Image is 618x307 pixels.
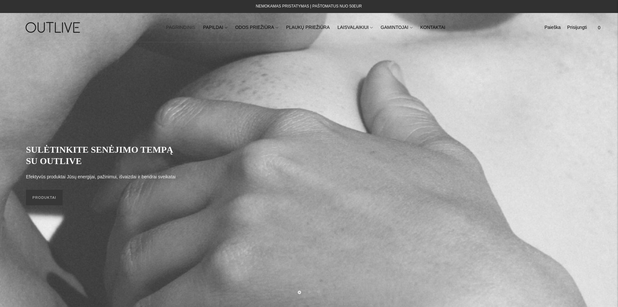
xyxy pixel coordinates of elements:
a: LAISVALAIKIUI [337,20,373,35]
a: Prisijungti [567,20,587,35]
a: 0 [593,20,605,35]
img: OUTLIVE [13,16,94,39]
a: Paieška [544,20,561,35]
span: 0 [595,23,604,32]
a: PAPILDAI [203,20,227,35]
a: KONTAKTAI [420,20,445,35]
a: PLAUKŲ PRIEŽIŪRA [286,20,330,35]
button: Move carousel to slide 2 [308,290,311,293]
button: Move carousel to slide 3 [317,290,320,293]
button: Move carousel to slide 1 [298,291,301,294]
div: NEMOKAMAS PRISTATYMAS Į PAŠTOMATUS NUO 50EUR [256,3,362,10]
a: PAGRINDINIS [166,20,195,35]
a: GAMINTOJAI [381,20,412,35]
a: PRODUKTAI [26,190,63,205]
p: Efektyvūs produktai Jūsų energijai, pažinimui, išvaizdai ir bendrai sveikatai [26,173,176,181]
a: ODOS PRIEŽIŪRA [235,20,278,35]
h2: SULĖTINKITE SENĖJIMO TEMPĄ SU OUTLIVE [26,144,182,167]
